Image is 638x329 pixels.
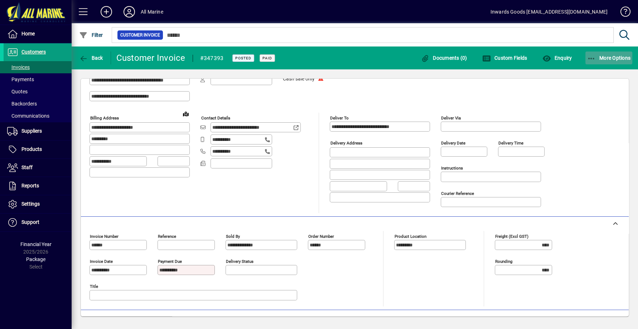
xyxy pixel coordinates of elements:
span: Quotes [7,89,28,94]
span: Products [21,146,42,152]
button: Add [95,5,118,18]
mat-label: Payment due [158,259,182,264]
mat-label: Rounding [495,259,512,264]
span: Reports [21,183,39,188]
mat-label: Product location [395,234,426,239]
mat-label: Delivery time [498,141,523,146]
span: Enquiry [542,55,572,61]
a: Invoices [4,61,72,73]
button: More Options [585,51,633,64]
span: Documents (0) [421,55,467,61]
a: Products [4,141,72,158]
a: Communications [4,110,72,122]
span: Payments [7,77,34,82]
mat-label: Instructions [441,166,463,171]
span: Filter [79,32,103,38]
a: Backorders [4,98,72,110]
a: Staff [4,159,72,177]
button: Documents (0) [419,51,469,64]
mat-label: Courier Reference [441,191,474,196]
a: Knowledge Base [615,1,629,25]
span: Backorders [7,101,37,107]
button: Custom Fields [480,51,529,64]
mat-label: Invoice number [90,234,119,239]
mat-label: Order number [308,234,334,239]
mat-label: Delivery status [226,259,253,264]
div: All Marine [141,6,163,18]
span: Custom Fields [482,55,527,61]
span: Invoices [7,64,30,70]
a: View on map [180,108,192,119]
mat-label: Freight (excl GST) [495,234,528,239]
button: Profile [118,5,141,18]
a: Support [4,213,72,231]
span: Home [21,31,35,36]
span: Settings [21,201,40,207]
mat-label: Delivery date [441,141,465,146]
span: Suppliers [21,128,42,134]
span: Cash sale only [283,76,315,82]
span: Staff [21,164,33,170]
a: Quotes [4,85,72,98]
div: Customer Invoice [116,52,185,64]
button: Enquiry [540,51,574,64]
span: Communications [7,113,49,119]
app-page-header-button: Back [72,51,111,64]
a: Suppliers [4,122,72,140]
div: #347393 [200,53,224,64]
button: Back [77,51,105,64]
a: Home [4,25,72,43]
span: Financial Year [20,241,52,247]
a: Settings [4,195,72,213]
mat-label: Deliver To [330,116,349,121]
div: Inwards Goods [EMAIL_ADDRESS][DOMAIN_NAME] [490,6,608,18]
a: Payments [4,73,72,85]
span: Support [21,219,39,225]
mat-label: Invoice date [90,259,113,264]
mat-label: Title [90,284,98,289]
mat-label: Deliver via [441,116,461,121]
mat-label: Sold by [226,234,240,239]
mat-label: Reference [158,234,176,239]
span: Back [79,55,103,61]
span: Customer Invoice [120,31,160,39]
span: Paid [262,56,272,60]
span: Package [26,256,45,262]
a: Reports [4,177,72,195]
span: Customers [21,49,46,55]
button: Filter [77,29,105,41]
span: More Options [587,55,631,61]
span: Posted [235,56,251,60]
